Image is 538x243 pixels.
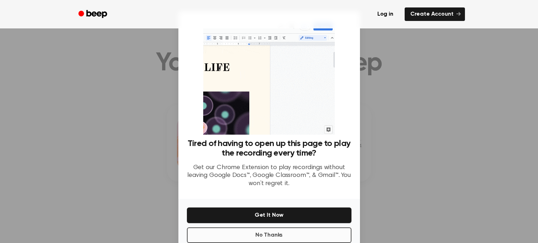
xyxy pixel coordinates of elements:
img: Beep extension in action [203,20,335,135]
p: Get our Chrome Extension to play recordings without leaving Google Docs™, Google Classroom™, & Gm... [187,164,351,188]
button: Get It Now [187,207,351,223]
a: Beep [73,7,113,21]
a: Create Account [405,7,465,21]
a: Log in [370,6,400,22]
h3: Tired of having to open up this page to play the recording every time? [187,139,351,158]
button: No Thanks [187,227,351,243]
